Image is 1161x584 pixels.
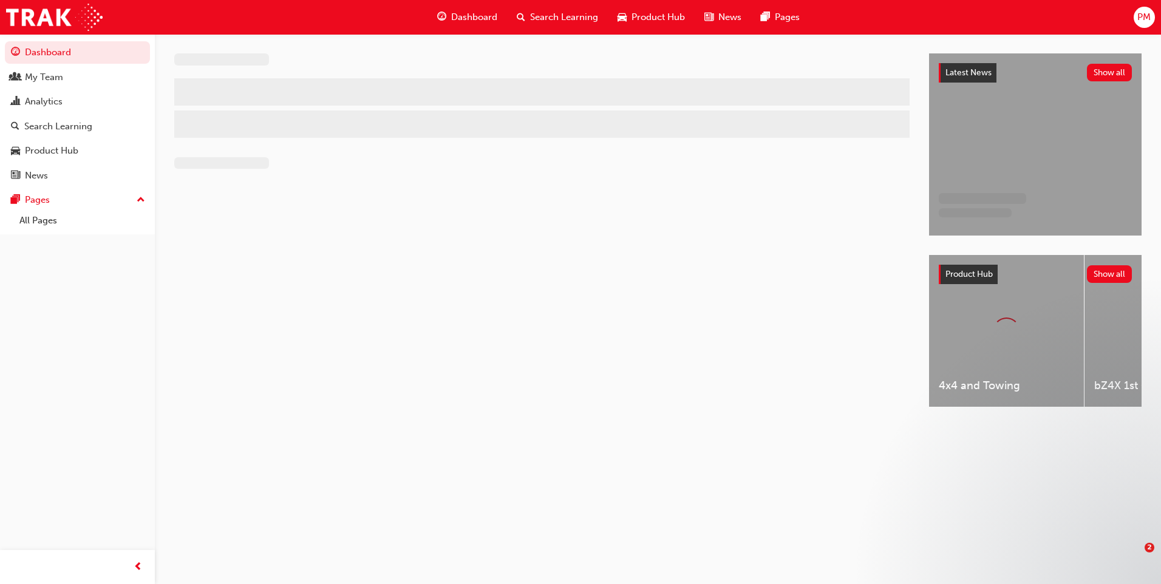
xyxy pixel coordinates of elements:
span: news-icon [704,10,713,25]
span: pages-icon [11,195,20,206]
span: news-icon [11,171,20,182]
span: people-icon [11,72,20,83]
a: My Team [5,66,150,89]
a: Product Hub [5,140,150,162]
span: car-icon [618,10,627,25]
button: Show all [1087,64,1132,81]
a: All Pages [15,211,150,230]
button: Pages [5,189,150,211]
span: Latest News [945,67,992,78]
a: search-iconSearch Learning [507,5,608,30]
a: Search Learning [5,115,150,138]
a: car-iconProduct Hub [608,5,695,30]
a: news-iconNews [695,5,751,30]
div: Product Hub [25,144,78,158]
span: 2 [1145,543,1154,552]
span: guage-icon [437,10,446,25]
a: News [5,165,150,187]
div: Pages [25,193,50,207]
span: Product Hub [945,269,993,279]
a: pages-iconPages [751,5,809,30]
img: Trak [6,4,103,31]
div: Analytics [25,95,63,109]
span: search-icon [517,10,525,25]
iframe: Intercom live chat [1120,543,1149,572]
div: My Team [25,70,63,84]
span: pages-icon [761,10,770,25]
span: up-icon [137,192,145,208]
a: Product HubShow all [939,265,1132,284]
span: prev-icon [134,560,143,575]
a: guage-iconDashboard [427,5,507,30]
span: Search Learning [530,10,598,24]
span: search-icon [11,121,19,132]
div: Search Learning [24,120,92,134]
span: PM [1137,10,1151,24]
span: Pages [775,10,800,24]
span: Dashboard [451,10,497,24]
span: guage-icon [11,47,20,58]
span: News [718,10,741,24]
a: Analytics [5,90,150,113]
button: Show all [1087,265,1132,283]
button: PM [1134,7,1155,28]
span: car-icon [11,146,20,157]
a: Latest NewsShow all [939,63,1132,83]
span: Product Hub [632,10,685,24]
a: Dashboard [5,41,150,64]
button: DashboardMy TeamAnalyticsSearch LearningProduct HubNews [5,39,150,189]
div: News [25,169,48,183]
a: 4x4 and Towing [929,255,1084,407]
span: chart-icon [11,97,20,107]
span: 4x4 and Towing [939,379,1074,393]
